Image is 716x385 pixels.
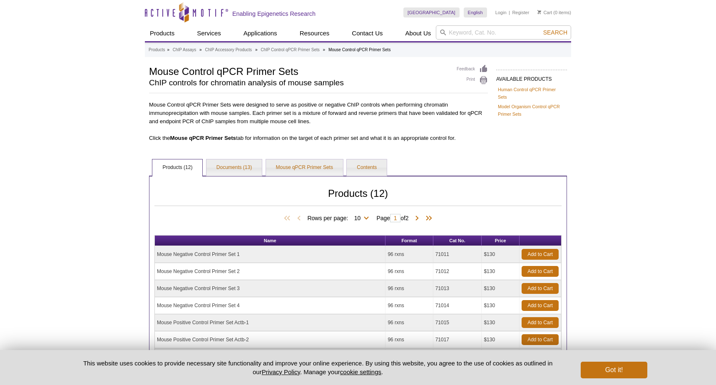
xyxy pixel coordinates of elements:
[266,159,343,176] a: Mouse qPCR Primer Sets
[498,86,565,101] a: Human Control qPCR Primer Sets
[522,317,559,328] a: Add to Cart
[385,246,433,263] td: 96 rxns
[145,25,179,41] a: Products
[482,236,520,246] th: Price
[421,214,434,223] span: Last Page
[433,236,482,246] th: Cat No.
[400,25,436,41] a: About Us
[495,10,507,15] a: Login
[522,249,559,260] a: Add to Cart
[433,280,482,297] td: 71013
[340,368,381,375] button: cookie settings
[155,348,385,365] td: Mouse Positive Control Primer Set Gapdh-1
[385,314,433,331] td: 96 rxns
[512,10,529,15] a: Register
[537,10,552,15] a: Cart
[282,214,295,223] span: First Page
[522,334,559,345] a: Add to Cart
[509,7,510,17] li: |
[206,159,262,176] a: Documents (13)
[149,65,448,77] h1: Mouse Control qPCR Primer Sets
[205,46,252,54] a: ChIP Accessory Products
[385,236,433,246] th: Format
[385,297,433,314] td: 96 rxns
[232,10,316,17] h2: Enabling Epigenetics Research
[192,25,226,41] a: Services
[255,47,258,52] li: »
[155,331,385,348] td: Mouse Positive Control Primer Set Actb-2
[537,7,571,17] li: (0 items)
[328,47,391,52] li: Mouse Control qPCR Primer Sets
[457,76,488,85] a: Print
[433,348,482,365] td: 71016
[482,348,520,365] td: $130
[155,236,385,246] th: Name
[307,214,372,222] span: Rows per page:
[262,368,300,375] a: Privacy Policy
[581,362,647,378] button: Got it!
[347,159,387,176] a: Contents
[155,297,385,314] td: Mouse Negative Control Primer Set 4
[482,331,520,348] td: $130
[433,263,482,280] td: 71012
[433,246,482,263] td: 71011
[482,246,520,263] td: $130
[433,331,482,348] td: 71017
[522,300,559,311] a: Add to Cart
[433,314,482,331] td: 71015
[482,263,520,280] td: $130
[170,135,236,141] b: Mouse qPCR Primer Sets
[436,25,571,40] input: Keyword, Cat. No.
[372,214,413,222] span: Page of
[149,134,488,142] p: Click the tab for information on the target of each primer set and what it is an appropriate cont...
[152,159,202,176] a: Products (12)
[239,25,282,41] a: Applications
[541,29,570,36] button: Search
[155,314,385,331] td: Mouse Positive Control Primer Set Actb-1
[433,297,482,314] td: 71014
[403,7,460,17] a: [GEOGRAPHIC_DATA]
[457,65,488,74] a: Feedback
[496,70,567,84] h2: AVAILABLE PRODUCTS
[498,103,565,118] a: Model Organism Control qPCR Primer Sets
[173,46,196,54] a: ChIP Assays
[154,190,562,206] h2: Products (12)
[522,266,559,277] a: Add to Cart
[522,283,559,294] a: Add to Cart
[155,280,385,297] td: Mouse Negative Control Primer Set 3
[405,215,409,221] span: 2
[464,7,487,17] a: English
[482,297,520,314] td: $130
[543,29,567,36] span: Search
[413,214,421,223] span: Next Page
[261,46,320,54] a: ChIP Control qPCR Primer Sets
[537,10,541,14] img: Your Cart
[295,25,335,41] a: Resources
[295,214,303,223] span: Previous Page
[149,46,165,54] a: Products
[482,314,520,331] td: $130
[167,47,169,52] li: »
[385,263,433,280] td: 96 rxns
[149,79,448,87] h2: ChIP controls for chromatin analysis of mouse samples
[347,25,388,41] a: Contact Us
[155,263,385,280] td: Mouse Negative Control Primer Set 2
[155,246,385,263] td: Mouse Negative Control Primer Set 1
[482,280,520,297] td: $130
[385,331,433,348] td: 96 rxns
[385,348,433,365] td: 96 rxns
[385,280,433,297] td: 96 rxns
[149,98,488,126] p: Mouse Control qPCR Primer Sets were designed to serve as positive or negative ChIP controls when ...
[69,359,567,376] p: This website uses cookies to provide necessary site functionality and improve your online experie...
[323,47,326,52] li: »
[199,47,202,52] li: »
